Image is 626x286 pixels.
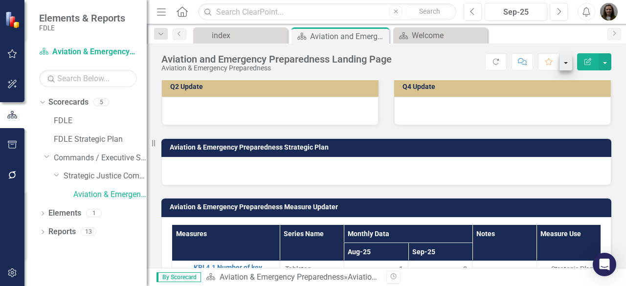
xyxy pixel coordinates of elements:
[198,3,456,21] input: Search ClearPoint...
[212,29,285,42] div: index
[399,264,403,274] span: 1
[551,265,594,273] span: Strategic Plan
[310,30,387,43] div: Aviation and Emergency Preparedness Landing Page
[48,226,76,238] a: Reports
[161,65,392,72] div: Aviation & Emergency Preparedness
[600,3,618,21] img: Meghann Miller
[206,272,379,283] div: »
[54,134,147,145] a: FDLE Strategic Plan
[170,144,606,151] h3: Aviation & Emergency Preparedness Strategic Plan
[54,115,147,127] a: FDLE
[54,153,147,164] a: Commands / Executive Support Branch
[348,272,530,282] div: Aviation and Emergency Preparedness Landing Page
[156,272,201,282] span: By Scorecard
[48,208,81,219] a: Elements
[93,98,109,107] div: 5
[170,203,606,211] h3: Aviation & Emergency Preparedness Measure Updater
[5,11,22,28] img: ClearPoint Strategy
[39,12,125,24] span: Elements & Reports
[485,3,547,21] button: Sep-25
[161,54,392,65] div: Aviation and Emergency Preparedness Landing Page
[48,97,89,108] a: Scorecards
[73,189,147,200] a: Aviation & Emergency Preparedness
[39,70,137,87] input: Search Below...
[405,5,454,19] button: Search
[86,209,102,218] div: 1
[488,6,544,18] div: Sep-25
[64,171,147,182] a: Strategic Justice Command
[196,29,285,42] a: index
[39,46,137,58] a: Aviation & Emergency Preparedness
[412,29,485,42] div: Welcome
[39,24,125,32] small: FDLE
[402,83,606,90] h3: Q4 Update
[419,7,440,15] span: Search
[463,264,467,274] span: 0
[396,29,485,42] a: Welcome
[593,253,616,276] div: Open Intercom Messenger
[81,228,96,236] div: 13
[170,83,374,90] h3: Q2 Update
[220,272,344,282] a: Aviation & Emergency Preparedness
